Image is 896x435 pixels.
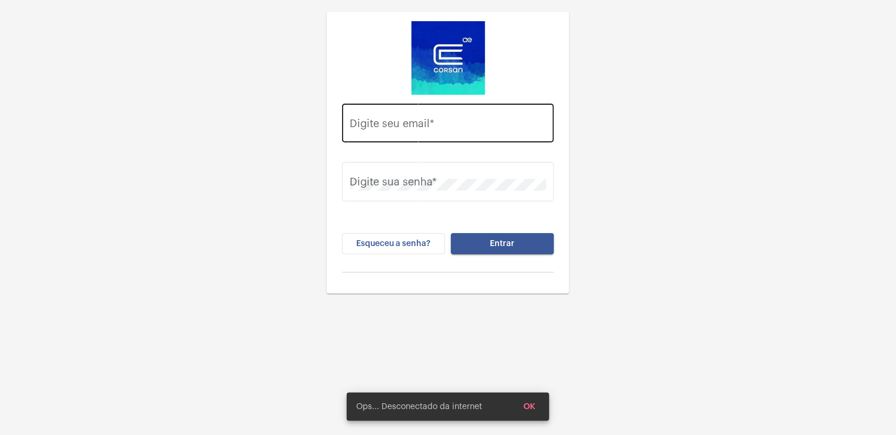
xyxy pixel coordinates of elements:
[356,401,482,413] span: Ops... Desconectado da internet
[350,120,546,132] input: Digite seu email
[412,21,485,95] img: d4669ae0-8c07-2337-4f67-34b0df7f5ae4.jpeg
[523,403,535,411] span: OK
[514,396,545,417] button: OK
[490,240,515,248] span: Entrar
[357,240,431,248] span: Esqueceu a senha?
[451,233,554,254] button: Entrar
[342,233,445,254] button: Esqueceu a senha?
